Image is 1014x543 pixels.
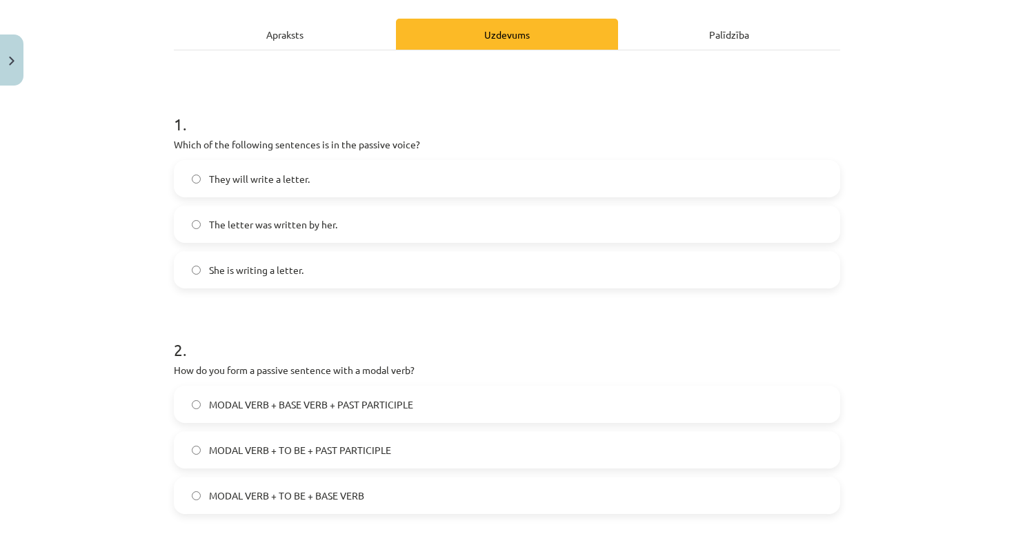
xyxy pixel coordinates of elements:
h1: 2 . [174,316,840,359]
input: They will write a letter. [192,175,201,184]
span: MODAL VERB + TO BE + PAST PARTICIPLE [209,443,391,457]
span: MODAL VERB + BASE VERB + PAST PARTICIPLE [209,397,413,412]
p: How do you form a passive sentence with a modal verb? [174,363,840,377]
span: MODAL VERB + TO BE + BASE VERB [209,488,364,503]
p: Which of the following sentences is in the passive voice? [174,137,840,152]
div: Uzdevums [396,19,618,50]
input: The letter was written by her. [192,220,201,229]
input: MODAL VERB + TO BE + PAST PARTICIPLE [192,446,201,455]
input: She is writing a letter. [192,266,201,275]
img: icon-close-lesson-0947bae3869378f0d4975bcd49f059093ad1ed9edebbc8119c70593378902aed.svg [9,57,14,66]
div: Palīdzība [618,19,840,50]
div: Apraksts [174,19,396,50]
span: She is writing a letter. [209,263,304,277]
input: MODAL VERB + BASE VERB + PAST PARTICIPLE [192,400,201,409]
h1: 1 . [174,90,840,133]
span: They will write a letter. [209,172,310,186]
span: The letter was written by her. [209,217,337,232]
input: MODAL VERB + TO BE + BASE VERB [192,491,201,500]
